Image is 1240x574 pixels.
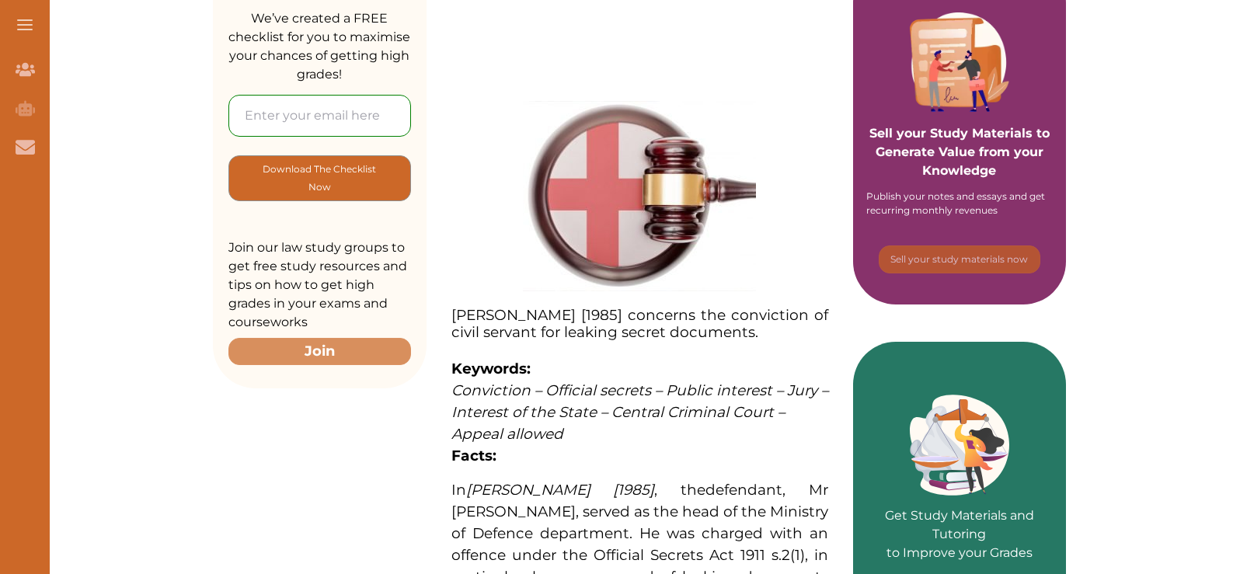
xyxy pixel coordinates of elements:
[228,155,411,201] button: [object Object]
[451,447,496,464] strong: Facts:
[654,481,705,499] span: , the
[451,381,828,443] span: Conviction – Official secrets – Public interest – Jury – Interest of the State – Central Criminal...
[869,81,1051,180] p: Sell your Study Materials to Generate Value from your Knowledge
[866,190,1053,217] div: Publish your notes and essays and get recurring monthly revenues
[228,238,411,332] p: Join our law study groups to get free study resources and tips on how to get high grades in your ...
[466,481,655,499] span: [PERSON_NAME] [1985]
[910,395,1009,496] img: Green card image
[910,12,1009,112] img: Purple card image
[228,338,411,365] button: Join
[890,252,1028,266] p: Sell your study materials now
[879,245,1040,273] button: [object Object]
[260,160,379,197] p: Download The Checklist Now
[451,481,655,499] span: In
[523,101,756,291] img: English-Legal-System-feature-300x245.jpg
[451,306,828,341] span: [PERSON_NAME] [1985] concerns the conviction of civil servant for leaking secret documents.
[228,95,411,137] input: Enter your email here
[869,463,1051,562] p: Get Study Materials and Tutoring to Improve your Grades
[451,360,531,377] strong: Keywords:
[228,11,410,82] span: We’ve created a FREE checklist for you to maximise your chances of getting high grades!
